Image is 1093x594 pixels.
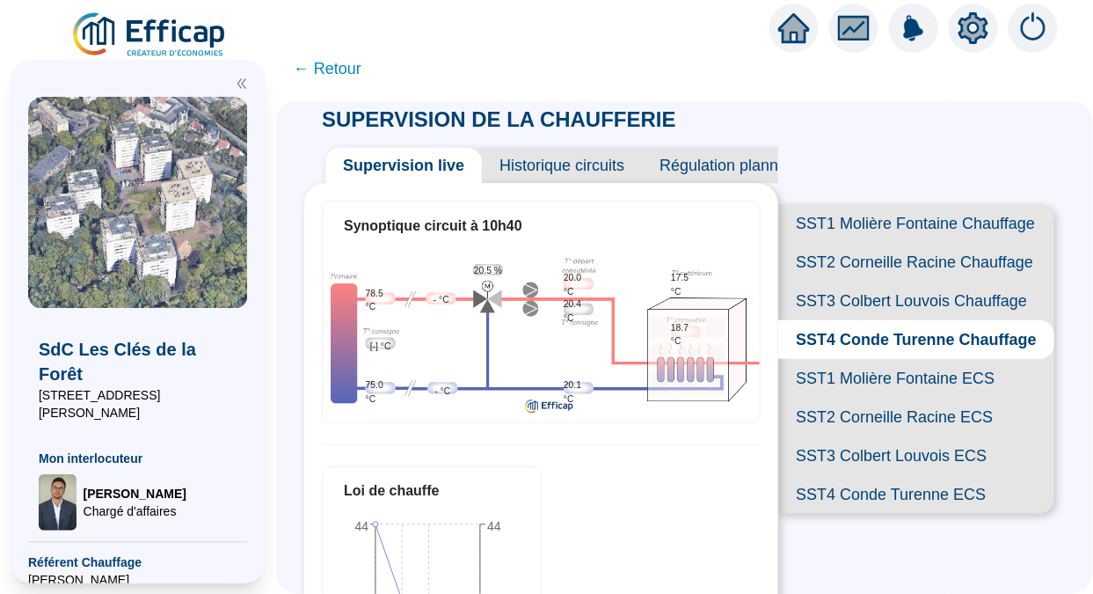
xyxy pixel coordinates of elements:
[778,204,1054,243] span: SST1 Molière Fontaine Chauffage
[564,271,594,298] span: 20.0 °C
[838,12,870,44] span: fund
[434,293,449,307] span: - °C
[671,271,701,298] span: 17.5 °C
[370,340,391,354] span: [-] °C
[778,320,1054,359] span: SST4 Conde Turenne Chauffage
[642,148,825,183] span: Régulation plannifiée
[39,386,237,422] span: [STREET_ADDRESS][PERSON_NAME]
[889,4,938,53] img: alerts
[354,519,368,533] tspan: 44
[778,282,1054,320] span: SST3 Colbert Louvois Chauffage
[366,287,396,314] span: 78.5 °C
[236,77,248,90] span: double-left
[28,554,248,571] span: Référent Chauffage
[778,436,1054,475] span: SST3 Colbert Louvois ECS
[344,480,520,502] div: Loi de chauffe
[564,297,594,325] span: 20.4 °C
[474,264,502,278] span: 20.5 %
[304,107,694,131] span: SUPERVISION DE LA CHAUFFERIE
[344,216,739,237] div: Synoptique circuit à 10h40
[1009,4,1058,53] img: alerts
[778,398,1054,436] span: SST2 Corneille Racine ECS
[39,474,77,531] img: Chargé d'affaires
[39,337,237,386] span: SdC Les Clés de la Forêt
[482,148,642,183] span: Historique circuits
[778,12,810,44] span: home
[564,378,594,406] span: 20.1 °C
[323,250,760,417] img: circuit-supervision.724c8d6b72cc0638e748.png
[28,571,248,589] span: [PERSON_NAME]
[778,475,1054,514] span: SST4 Conde Turenne ECS
[39,450,237,467] span: Mon interlocuteur
[84,502,186,520] span: Chargé d'affaires
[778,359,1054,398] span: SST1 Molière Fontaine ECS
[435,385,451,399] span: - °C
[487,519,501,533] tspan: 44
[958,12,989,44] span: setting
[323,250,760,417] div: Synoptique
[366,378,396,406] span: 75.0 °C
[671,321,701,348] span: 18.7 °C
[294,56,361,81] span: ← Retour
[778,243,1054,282] span: SST2 Corneille Racine Chauffage
[70,11,230,60] img: efficap energie logo
[84,485,186,502] span: [PERSON_NAME]
[325,148,482,183] span: Supervision live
